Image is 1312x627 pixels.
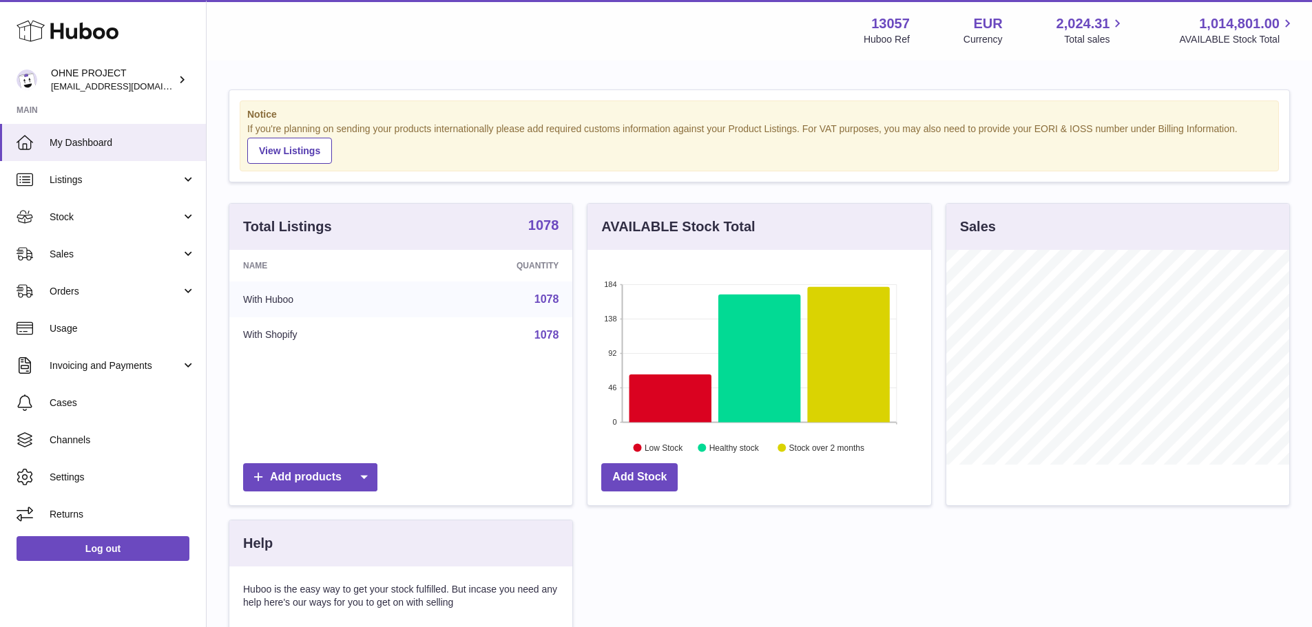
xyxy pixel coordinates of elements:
[964,33,1003,46] div: Currency
[1179,33,1295,46] span: AVAILABLE Stock Total
[51,81,202,92] span: [EMAIL_ADDRESS][DOMAIN_NAME]
[229,250,415,281] th: Name
[50,173,181,187] span: Listings
[528,218,559,235] a: 1078
[50,136,196,149] span: My Dashboard
[645,443,683,452] text: Low Stock
[864,33,910,46] div: Huboo Ref
[1056,14,1110,33] span: 2,024.31
[789,443,864,452] text: Stock over 2 months
[17,536,189,561] a: Log out
[534,293,559,305] a: 1078
[604,280,616,288] text: 184
[609,349,617,357] text: 92
[247,108,1271,121] strong: Notice
[247,138,332,164] a: View Listings
[243,534,273,553] h3: Help
[50,322,196,335] span: Usage
[50,248,181,261] span: Sales
[528,218,559,232] strong: 1078
[50,434,196,447] span: Channels
[534,329,559,341] a: 1078
[415,250,573,281] th: Quantity
[243,217,332,236] h3: Total Listings
[247,123,1271,164] div: If you're planning on sending your products internationally please add required customs informati...
[229,317,415,353] td: With Shopify
[960,217,996,236] h3: Sales
[50,396,196,410] span: Cases
[601,217,755,236] h3: AVAILABLE Stock Total
[243,463,377,491] a: Add products
[1179,14,1295,46] a: 1,014,801.00 AVAILABLE Stock Total
[604,315,616,323] text: 138
[973,14,1002,33] strong: EUR
[50,285,181,298] span: Orders
[1056,14,1126,46] a: 2,024.31 Total sales
[229,281,415,317] td: With Huboo
[601,463,678,491] a: Add Stock
[613,418,617,426] text: 0
[609,383,617,392] text: 46
[17,70,37,90] img: internalAdmin-13057@internal.huboo.com
[50,211,181,224] span: Stock
[1199,14,1280,33] span: 1,014,801.00
[1064,33,1125,46] span: Total sales
[51,67,175,93] div: OHNE PROJECT
[709,443,760,452] text: Healthy stock
[50,471,196,484] span: Settings
[871,14,910,33] strong: 13057
[50,359,181,372] span: Invoicing and Payments
[50,508,196,521] span: Returns
[243,583,559,609] p: Huboo is the easy way to get your stock fulfilled. But incase you need any help here's our ways f...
